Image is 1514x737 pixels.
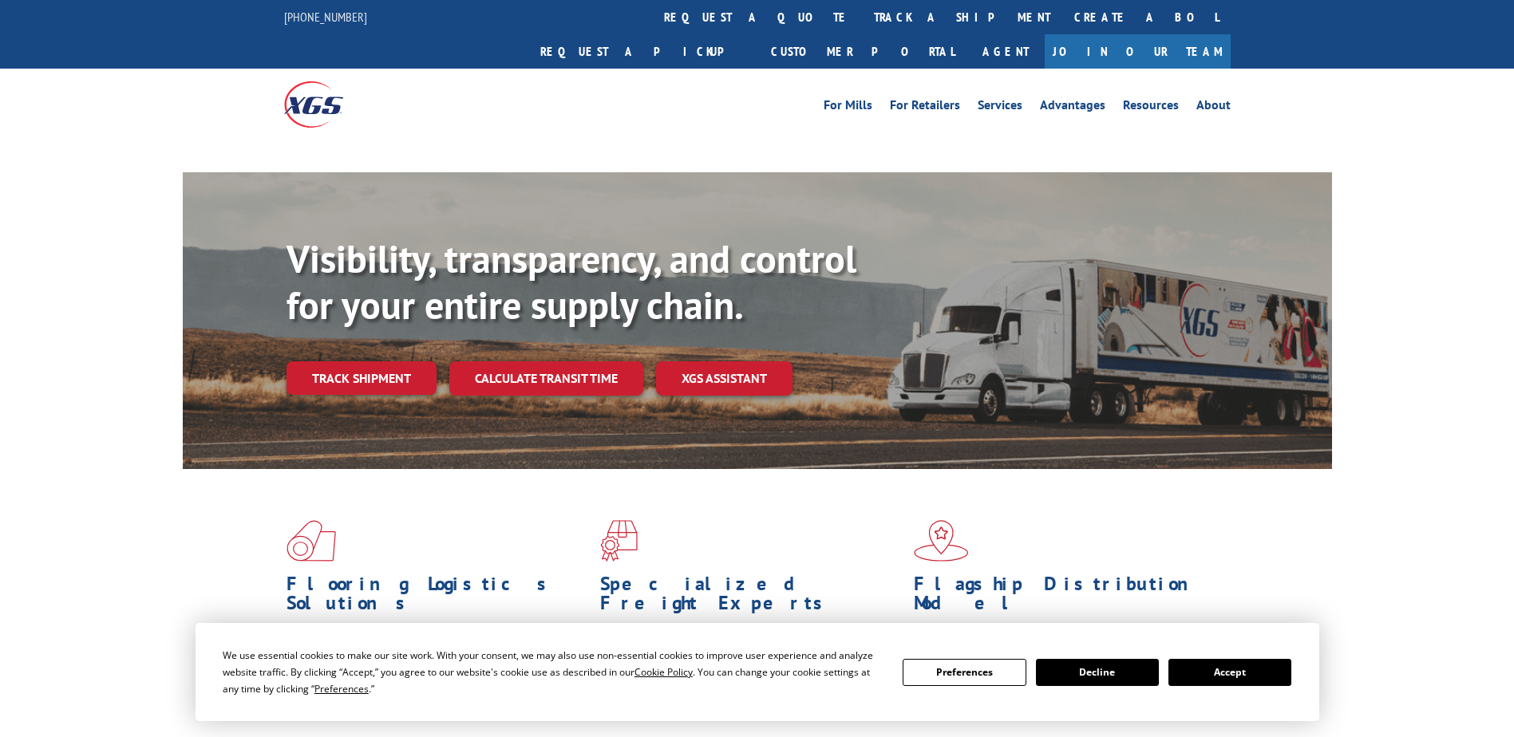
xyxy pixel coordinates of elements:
[600,520,638,562] img: xgs-icon-focused-on-flooring-red
[314,682,369,696] span: Preferences
[1123,99,1179,116] a: Resources
[914,574,1216,621] h1: Flagship Distribution Model
[634,665,693,679] span: Cookie Policy
[528,34,759,69] a: Request a pickup
[1045,34,1231,69] a: Join Our Team
[914,520,969,562] img: xgs-icon-flagship-distribution-model-red
[967,34,1045,69] a: Agent
[287,361,437,395] a: Track shipment
[287,574,588,621] h1: Flooring Logistics Solutions
[914,621,1208,658] span: Our agile distribution network gives you nationwide inventory management on demand.
[287,234,856,329] b: Visibility, transparency, and control for your entire supply chain.
[223,647,883,697] div: We use essential cookies to make our site work. With your consent, we may also use non-essential ...
[1036,659,1159,686] button: Decline
[287,520,336,562] img: xgs-icon-total-supply-chain-intelligence-red
[978,99,1022,116] a: Services
[1040,99,1105,116] a: Advantages
[1196,99,1231,116] a: About
[449,361,643,396] a: Calculate transit time
[1168,659,1291,686] button: Accept
[600,574,902,621] h1: Specialized Freight Experts
[656,361,793,396] a: XGS ASSISTANT
[196,623,1319,721] div: Cookie Consent Prompt
[903,659,1026,686] button: Preferences
[600,621,902,692] p: From 123 overlength loads to delicate cargo, our experienced staff knows the best way to move you...
[890,99,960,116] a: For Retailers
[759,34,967,69] a: Customer Portal
[287,621,587,677] span: As an industry carrier of choice, XGS has brought innovation and dedication to flooring logistics...
[824,99,872,116] a: For Mills
[284,9,367,25] a: [PHONE_NUMBER]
